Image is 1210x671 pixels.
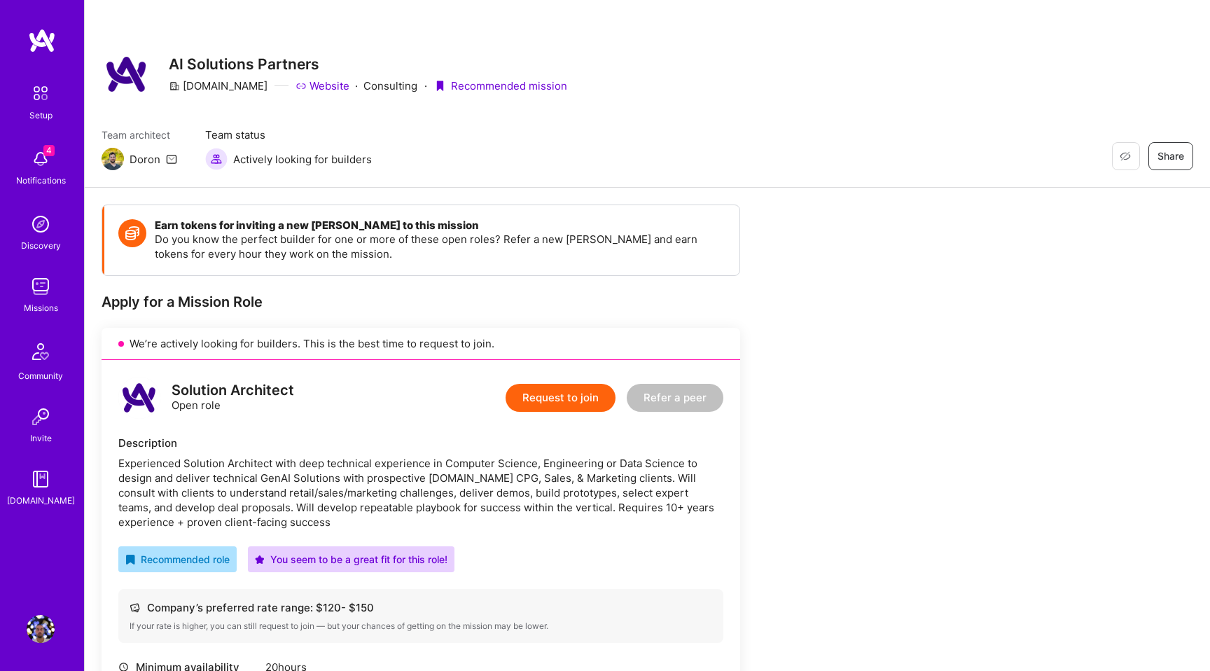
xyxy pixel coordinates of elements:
[155,219,725,232] h4: Earn tokens for inviting a new [PERSON_NAME] to this mission
[506,384,616,412] button: Request to join
[27,615,55,643] img: User Avatar
[118,377,160,419] img: logo
[102,127,177,142] span: Team architect
[172,383,294,413] div: Open role
[24,335,57,368] img: Community
[1120,151,1131,162] i: icon EyeClosed
[102,328,740,360] div: We’re actively looking for builders. This is the best time to request to join.
[1157,149,1184,163] span: Share
[43,145,55,156] span: 4
[233,152,372,167] span: Actively looking for builders
[27,145,55,173] img: bell
[255,555,265,565] i: icon PurpleStar
[166,153,177,165] i: icon Mail
[205,148,228,170] img: Actively looking for builders
[1148,142,1193,170] button: Share
[125,552,230,567] div: Recommended role
[169,78,267,93] div: [DOMAIN_NAME]
[130,602,140,613] i: icon Cash
[155,232,725,261] p: Do you know the perfect builder for one or more of these open roles? Refer a new [PERSON_NAME] an...
[29,108,53,123] div: Setup
[295,78,417,93] div: Consulting
[27,210,55,238] img: discovery
[16,173,66,188] div: Notifications
[27,465,55,493] img: guide book
[434,78,567,93] div: Recommended mission
[27,272,55,300] img: teamwork
[424,78,427,93] div: ·
[355,78,358,93] div: ·
[118,456,723,530] div: Experienced Solution Architect with deep technical experience in Computer Science, Engineering or...
[28,28,56,53] img: logo
[255,552,447,567] div: You seem to be a great fit for this role!
[118,436,723,450] div: Description
[102,293,740,311] div: Apply for a Mission Role
[26,78,55,108] img: setup
[27,403,55,431] img: Invite
[102,148,124,170] img: Team Architect
[130,621,712,632] div: If your rate is higher, you can still request to join — but your chances of getting on the missio...
[130,152,160,167] div: Doron
[23,615,58,643] a: User Avatar
[205,127,372,142] span: Team status
[169,81,180,92] i: icon CompanyGray
[30,431,52,445] div: Invite
[24,300,58,315] div: Missions
[295,78,349,93] a: Website
[434,81,445,92] i: icon PurpleRibbon
[21,238,61,253] div: Discovery
[18,368,63,383] div: Community
[130,600,712,615] div: Company’s preferred rate range: $ 120 - $ 150
[627,384,723,412] button: Refer a peer
[118,219,146,247] img: Token icon
[125,555,135,565] i: icon RecommendedBadge
[102,49,152,99] img: Company Logo
[7,493,75,508] div: [DOMAIN_NAME]
[169,55,567,73] h3: AI Solutions Partners
[172,383,294,398] div: Solution Architect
